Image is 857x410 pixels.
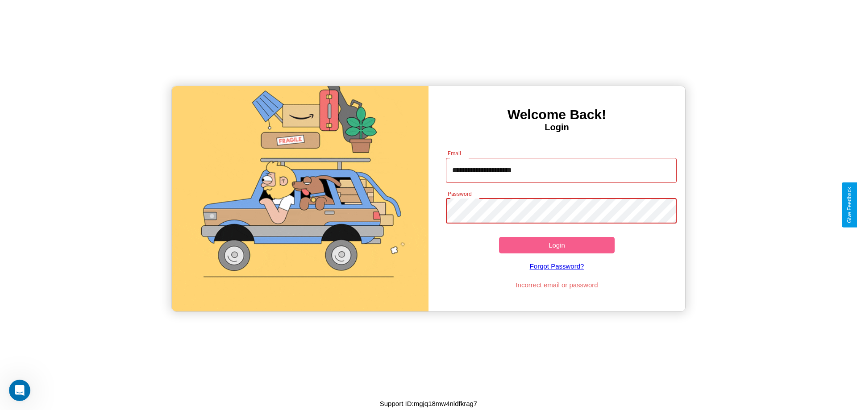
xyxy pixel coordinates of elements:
label: Password [448,190,471,198]
h4: Login [428,122,685,133]
iframe: Intercom live chat [9,380,30,401]
p: Incorrect email or password [441,279,673,291]
label: Email [448,149,462,157]
a: Forgot Password? [441,253,673,279]
button: Login [499,237,615,253]
div: Give Feedback [846,187,853,223]
h3: Welcome Back! [428,107,685,122]
img: gif [172,86,428,311]
p: Support ID: mgjq18mw4nldfkrag7 [380,398,477,410]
